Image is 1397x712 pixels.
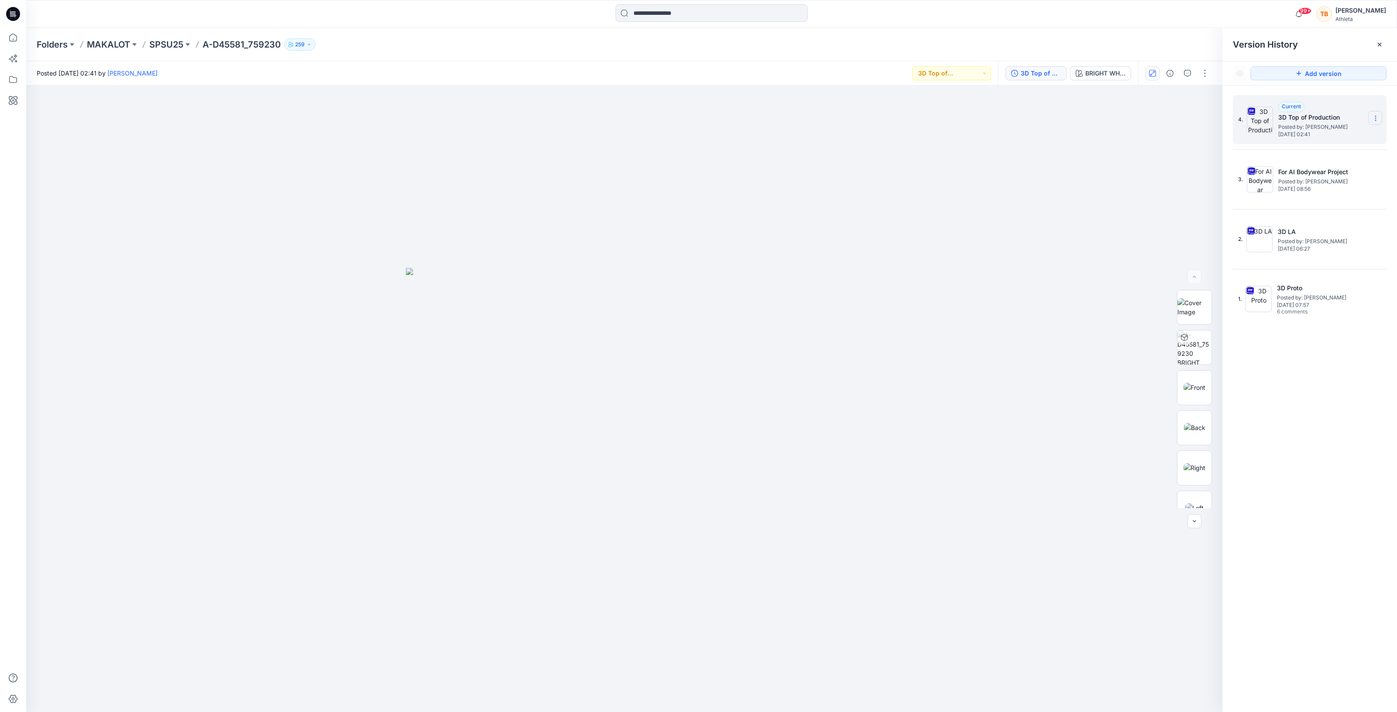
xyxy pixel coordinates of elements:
span: Version History [1233,39,1298,50]
a: Folders [37,38,68,51]
button: 3D Top of Production [1005,66,1067,80]
img: A-D45581_759230 BRIGHT WHITE V2 [1177,330,1211,365]
div: 3D Top of Production [1021,69,1061,78]
span: Posted by: Debbie Chu [1278,237,1365,246]
span: 99+ [1298,7,1311,14]
span: Posted by: Debbie Chu [1277,293,1364,302]
h5: 3D Top of Production [1278,112,1366,123]
span: [DATE] 08:56 [1278,186,1366,192]
span: Posted by: Debbie Chu [1278,177,1366,186]
a: MAKALOT [87,38,130,51]
span: 2. [1238,235,1243,243]
span: Posted [DATE] 02:41 by [37,69,158,78]
a: [PERSON_NAME] [107,69,158,77]
div: [PERSON_NAME] [1335,5,1386,16]
span: 4. [1238,116,1243,124]
p: 259 [295,40,305,49]
button: 259 [284,38,316,51]
img: Left [1185,503,1204,513]
h5: For AI Bodywear Project [1278,167,1366,177]
span: [DATE] 06:27 [1278,246,1365,252]
p: A-D45581_759230 [203,38,281,51]
button: Show Hidden Versions [1233,66,1247,80]
button: Details [1163,66,1177,80]
img: For AI Bodywear Project [1247,166,1273,193]
img: Cover Image [1177,298,1211,316]
span: 1. [1238,295,1242,303]
span: [DATE] 07:57 [1277,302,1364,308]
span: Current [1282,103,1301,110]
span: [DATE] 02:41 [1278,131,1366,138]
a: SPSU25 [149,38,183,51]
h5: 3D Proto [1277,283,1364,293]
span: 6 comments [1277,309,1338,316]
img: Front [1184,383,1205,392]
div: Athleta [1335,16,1386,22]
div: TB [1316,6,1332,22]
button: Close [1376,41,1383,48]
span: Posted by: Debbie Chu [1278,123,1366,131]
img: 3D Top of Production [1247,107,1273,133]
img: 3D Proto [1246,286,1272,312]
img: 3D LA [1246,226,1273,252]
div: BRIGHT WHITE V2 [1085,69,1125,78]
img: Back [1184,423,1205,432]
button: Add version [1250,66,1387,80]
h5: 3D LA [1278,227,1365,237]
span: 3. [1238,175,1243,183]
button: BRIGHT WHITE V2 [1070,66,1131,80]
img: Right [1184,463,1205,472]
